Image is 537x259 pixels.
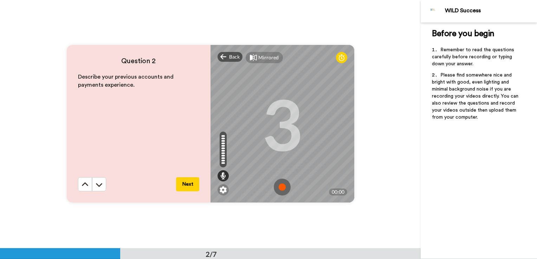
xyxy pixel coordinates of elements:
span: Remember to read the questions carefully before recording or typing down your answer. [432,47,516,66]
span: Before you begin [432,29,494,38]
img: Profile Image [425,3,441,20]
span: Please find somewhere nice and bright with good, even lighting and minimal background noise if yo... [432,73,520,120]
h4: Question 2 [78,56,199,66]
div: Back [218,52,243,62]
div: Mirrored [258,54,279,61]
span: Back [229,53,240,60]
div: 3 [262,98,303,150]
span: Describe your previous accounts and payments experience. [78,74,175,88]
img: ic_record_start.svg [274,179,291,195]
button: Next [176,177,199,191]
img: ic_gear.svg [220,186,227,193]
div: 2/7 [194,249,228,259]
div: WILD Success [445,7,537,14]
div: 00:00 [329,188,347,195]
